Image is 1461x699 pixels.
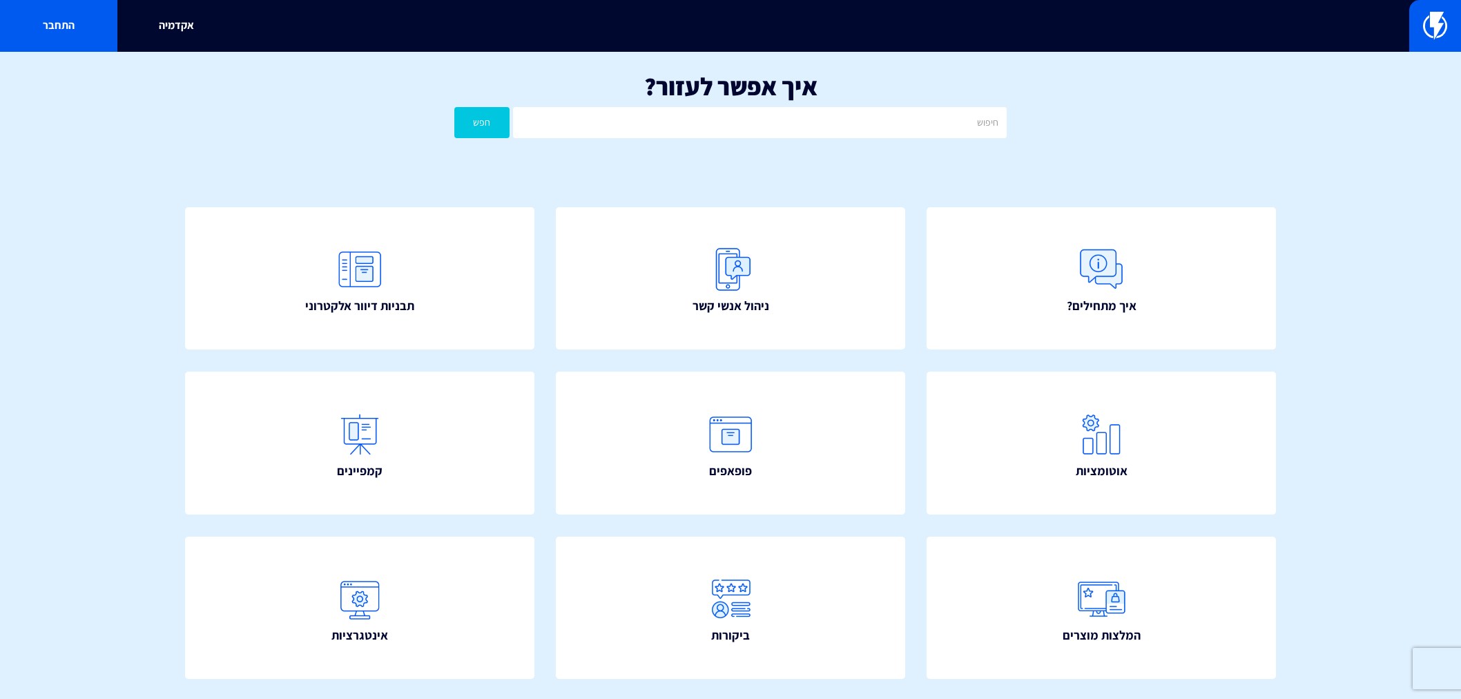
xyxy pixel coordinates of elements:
[556,537,905,680] a: ביקורות
[21,73,1440,100] h1: איך אפשר לעזור?
[337,462,383,480] span: קמפיינים
[331,626,388,644] span: אינטגרציות
[556,207,905,350] a: ניהול אנשי קשר
[709,462,752,480] span: פופאפים
[1076,462,1128,480] span: אוטומציות
[693,297,769,315] span: ניהול אנשי קשר
[305,297,414,315] span: תבניות דיוור אלקטרוני
[185,372,534,515] a: קמפיינים
[454,107,510,138] button: חפש
[711,626,750,644] span: ביקורות
[927,372,1276,515] a: אוטומציות
[927,207,1276,350] a: איך מתחילים?
[1067,297,1136,315] span: איך מתחילים?
[420,10,1041,42] input: חיפוש מהיר...
[185,207,534,350] a: תבניות דיוור אלקטרוני
[185,537,534,680] a: אינטגרציות
[513,107,1007,138] input: חיפוש
[556,372,905,515] a: פופאפים
[927,537,1276,680] a: המלצות מוצרים
[1063,626,1141,644] span: המלצות מוצרים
